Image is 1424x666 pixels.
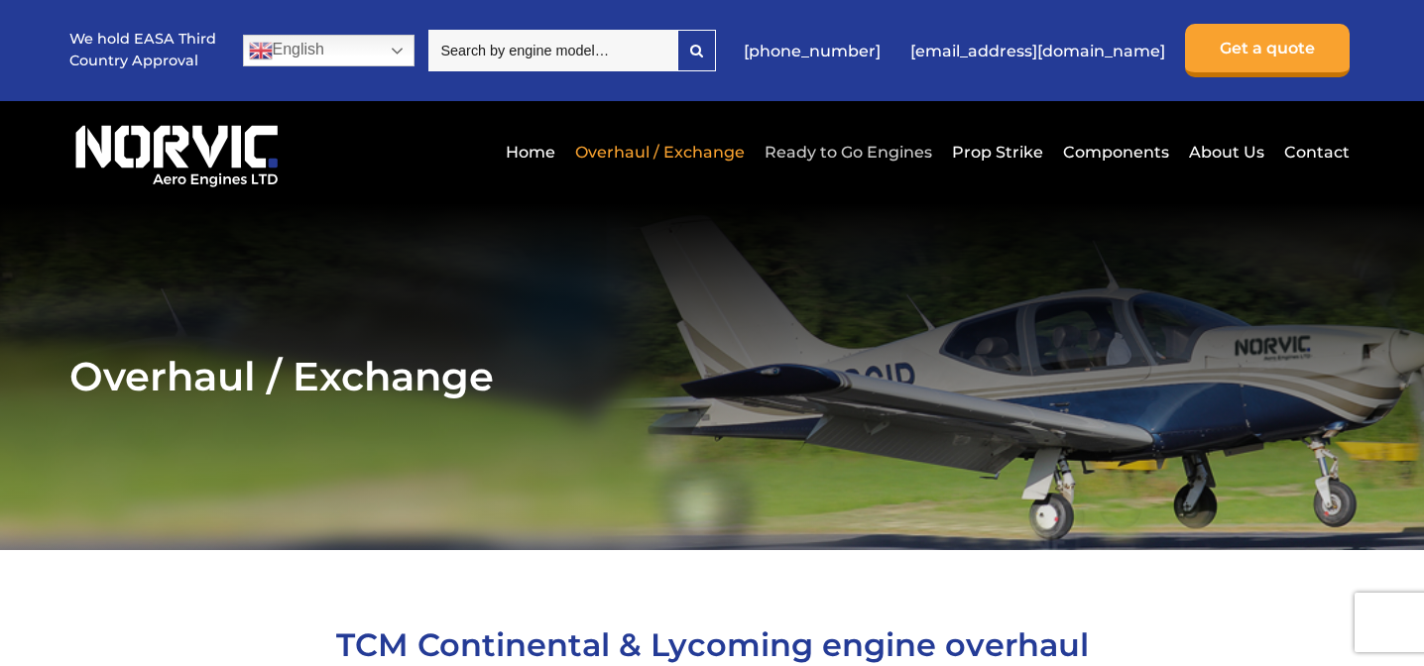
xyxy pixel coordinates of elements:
img: Norvic Aero Engines logo [69,116,284,188]
a: Overhaul / Exchange [570,128,750,176]
img: en [249,39,273,62]
a: Ready to Go Engines [760,128,937,176]
a: [EMAIL_ADDRESS][DOMAIN_NAME] [900,27,1175,75]
a: About Us [1184,128,1269,176]
a: Get a quote [1185,24,1350,77]
p: We hold EASA Third Country Approval [69,29,218,71]
a: Contact [1279,128,1350,176]
a: English [243,35,415,66]
a: [PHONE_NUMBER] [734,27,890,75]
a: Prop Strike [947,128,1048,176]
input: Search by engine model… [428,30,677,71]
a: Components [1058,128,1174,176]
h2: Overhaul / Exchange [69,352,1356,400]
a: Home [501,128,560,176]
